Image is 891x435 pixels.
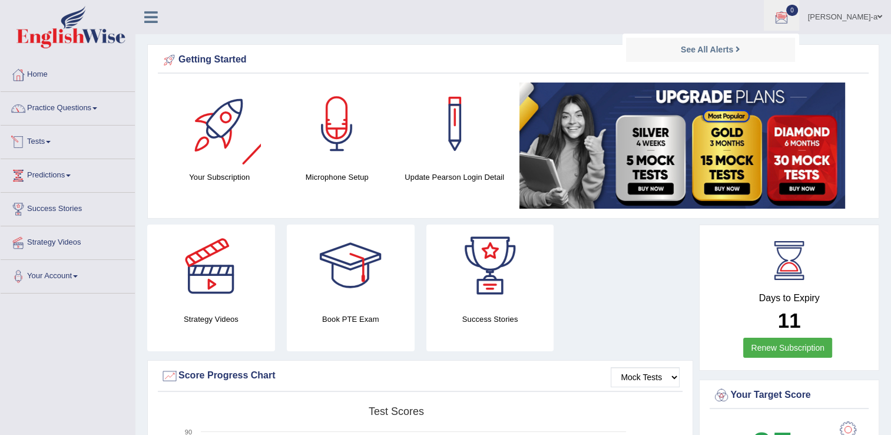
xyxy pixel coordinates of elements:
[287,313,415,325] h4: Book PTE Exam
[284,171,390,183] h4: Microphone Setup
[369,406,424,417] tspan: Test scores
[161,367,680,385] div: Score Progress Chart
[713,387,866,404] div: Your Target Score
[713,293,866,304] h4: Days to Expiry
[147,313,275,325] h4: Strategy Videos
[519,83,845,209] img: small5.jpg
[167,171,273,183] h4: Your Subscription
[678,43,743,56] a: See All Alerts
[681,45,733,54] strong: See All Alerts
[402,171,508,183] h4: Update Pearson Login Detail
[1,58,135,88] a: Home
[426,313,554,325] h4: Success Stories
[161,51,866,69] div: Getting Started
[1,193,135,222] a: Success Stories
[1,126,135,155] a: Tests
[1,92,135,121] a: Practice Questions
[743,338,832,358] a: Renew Subscription
[1,226,135,256] a: Strategy Videos
[778,309,801,332] b: 11
[1,159,135,189] a: Predictions
[786,5,798,16] span: 0
[1,260,135,289] a: Your Account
